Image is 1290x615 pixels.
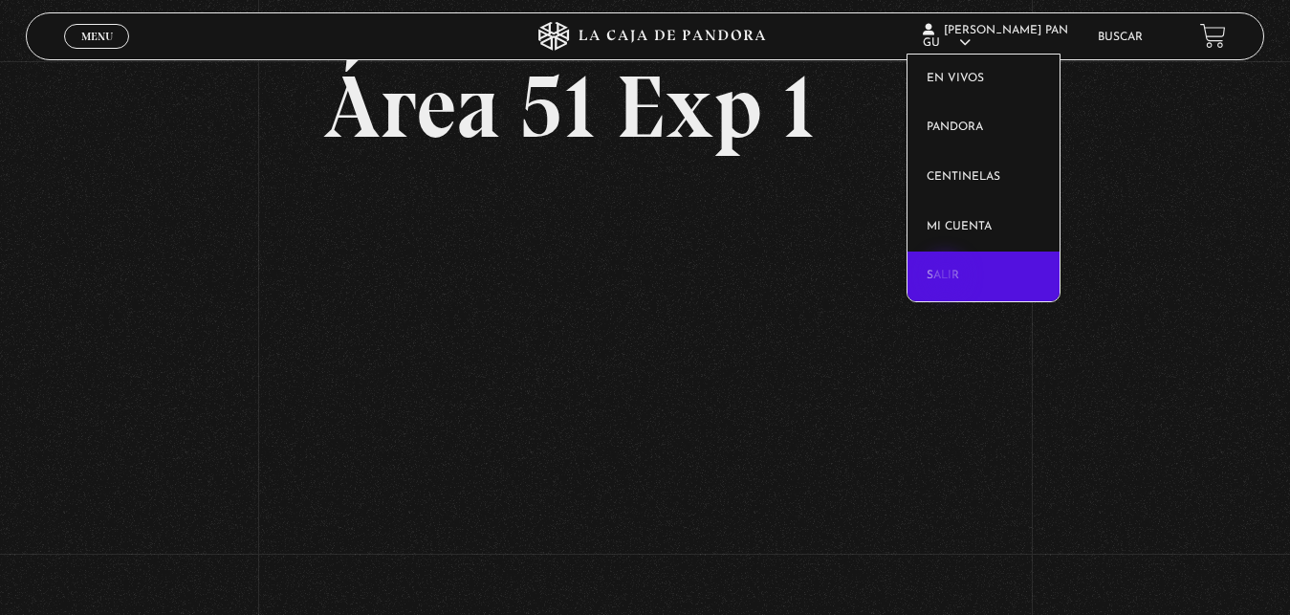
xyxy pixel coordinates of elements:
a: En vivos [907,55,1060,104]
a: Buscar [1098,32,1143,43]
iframe: Dailymotion video player – PROGRAMA - AREA 51 - 14 DE AGOSTO [323,180,967,542]
a: Pandora [907,103,1060,153]
span: [PERSON_NAME] Pan Gu [923,25,1068,49]
a: View your shopping cart [1200,23,1226,49]
a: Mi cuenta [907,203,1060,253]
a: Salir [907,252,1060,301]
a: Centinelas [907,153,1060,203]
h2: Área 51 Exp 1 [323,63,967,151]
span: Cerrar [75,47,120,60]
span: Menu [81,31,113,42]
